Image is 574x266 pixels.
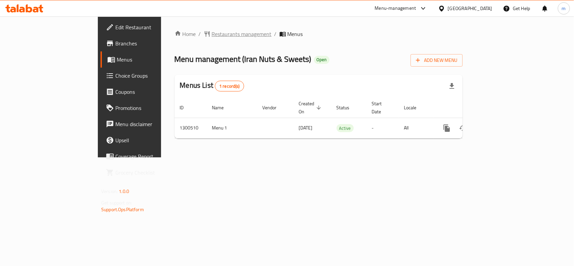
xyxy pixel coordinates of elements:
[314,57,330,63] span: Open
[101,205,144,214] a: Support.OpsPlatform
[115,136,188,144] span: Upsell
[115,88,188,96] span: Coupons
[115,120,188,128] span: Menu disclaimer
[444,78,460,94] div: Export file
[115,72,188,80] span: Choice Groups
[175,30,463,38] nav: breadcrumb
[204,30,272,38] a: Restaurants management
[115,168,188,177] span: Grocery Checklist
[375,4,416,12] div: Menu-management
[433,98,509,118] th: Actions
[115,152,188,160] span: Coverage Report
[115,23,188,31] span: Edit Restaurant
[337,104,358,112] span: Status
[101,100,194,116] a: Promotions
[411,54,463,67] button: Add New Menu
[263,104,285,112] span: Vendor
[448,5,492,12] div: [GEOGRAPHIC_DATA]
[101,148,194,164] a: Coverage Report
[101,51,194,68] a: Menus
[288,30,303,38] span: Menus
[101,68,194,84] a: Choice Groups
[215,81,244,91] div: Total records count
[439,120,455,136] button: more
[314,56,330,64] div: Open
[212,30,272,38] span: Restaurants management
[175,98,509,139] table: enhanced table
[372,100,391,116] span: Start Date
[212,104,233,112] span: Name
[101,35,194,51] a: Branches
[399,118,433,138] td: All
[101,164,194,181] a: Grocery Checklist
[367,118,399,138] td: -
[274,30,277,38] li: /
[337,124,354,132] span: Active
[199,30,201,38] li: /
[101,132,194,148] a: Upsell
[215,83,244,89] span: 1 record(s)
[562,5,566,12] span: m
[455,120,471,136] button: Change Status
[416,56,457,65] span: Add New Menu
[115,104,188,112] span: Promotions
[299,100,323,116] span: Created On
[207,118,257,138] td: Menu 1
[101,84,194,100] a: Coupons
[117,55,188,64] span: Menus
[180,80,244,91] h2: Menus List
[175,51,311,67] span: Menu management ( Iran Nuts & Sweets )
[299,123,313,132] span: [DATE]
[101,198,132,207] span: Get support on:
[180,104,193,112] span: ID
[101,116,194,132] a: Menu disclaimer
[115,39,188,47] span: Branches
[404,104,425,112] span: Locale
[119,187,129,196] span: 1.0.0
[101,19,194,35] a: Edit Restaurant
[101,187,118,196] span: Version:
